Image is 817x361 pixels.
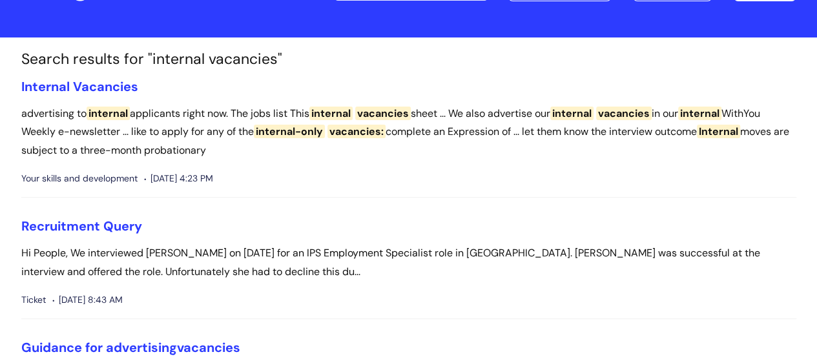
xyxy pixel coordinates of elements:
span: internal [550,107,594,120]
span: [DATE] 8:43 AM [52,292,123,308]
a: Guidance for advertisingvacancies [21,339,240,356]
span: Your skills and development [21,170,138,187]
p: Hi People, We interviewed [PERSON_NAME] on [DATE] for an IPS Employment Specialist role in [GEOGR... [21,244,796,282]
span: Vacancies [73,78,138,95]
span: [DATE] 4:23 PM [144,170,213,187]
span: vacancies [177,339,240,356]
span: internal-only [254,125,325,138]
span: vacancies [596,107,652,120]
span: vacancies [355,107,411,120]
a: Internal Vacancies [21,78,138,95]
h1: Search results for "internal vacancies" [21,50,796,68]
a: Recruitment Query [21,218,142,234]
span: Ticket [21,292,46,308]
span: Internal [21,78,70,95]
span: vacancies: [327,125,386,138]
p: advertising to applicants right now. The jobs list This sheet ... We also advertise our in our Wi... [21,105,796,160]
span: internal [309,107,353,120]
span: internal [678,107,721,120]
span: internal [87,107,130,120]
span: Internal [697,125,740,138]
